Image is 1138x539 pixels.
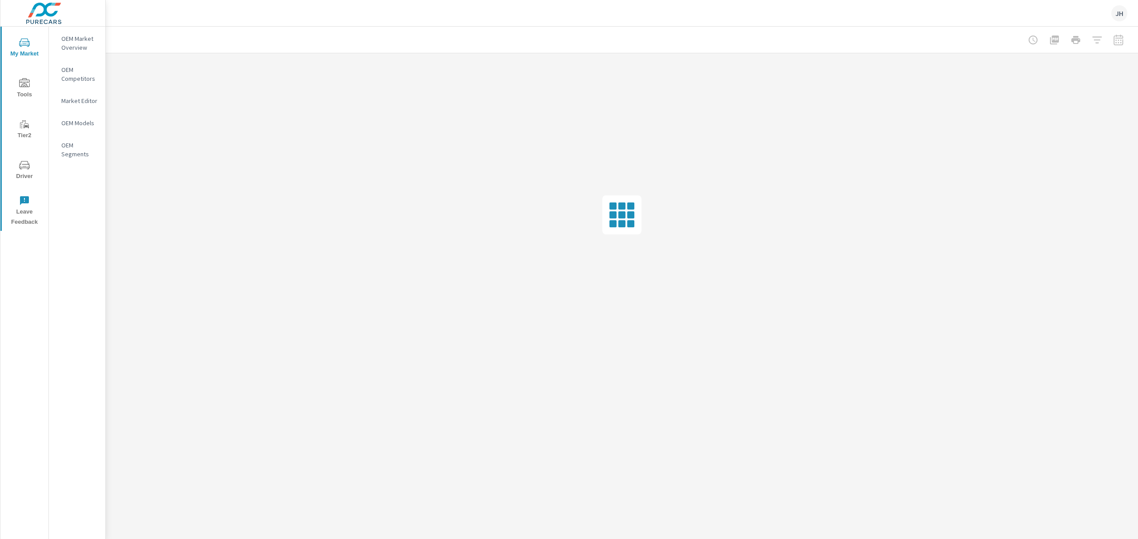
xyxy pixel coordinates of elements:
[3,160,46,182] span: Driver
[61,65,98,83] p: OEM Competitors
[61,119,98,127] p: OEM Models
[49,116,105,130] div: OEM Models
[3,119,46,141] span: Tier2
[49,94,105,107] div: Market Editor
[49,32,105,54] div: OEM Market Overview
[49,63,105,85] div: OEM Competitors
[61,141,98,159] p: OEM Segments
[3,195,46,227] span: Leave Feedback
[3,37,46,59] span: My Market
[0,27,48,231] div: nav menu
[61,34,98,52] p: OEM Market Overview
[49,139,105,161] div: OEM Segments
[1111,5,1127,21] div: JH
[61,96,98,105] p: Market Editor
[3,78,46,100] span: Tools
